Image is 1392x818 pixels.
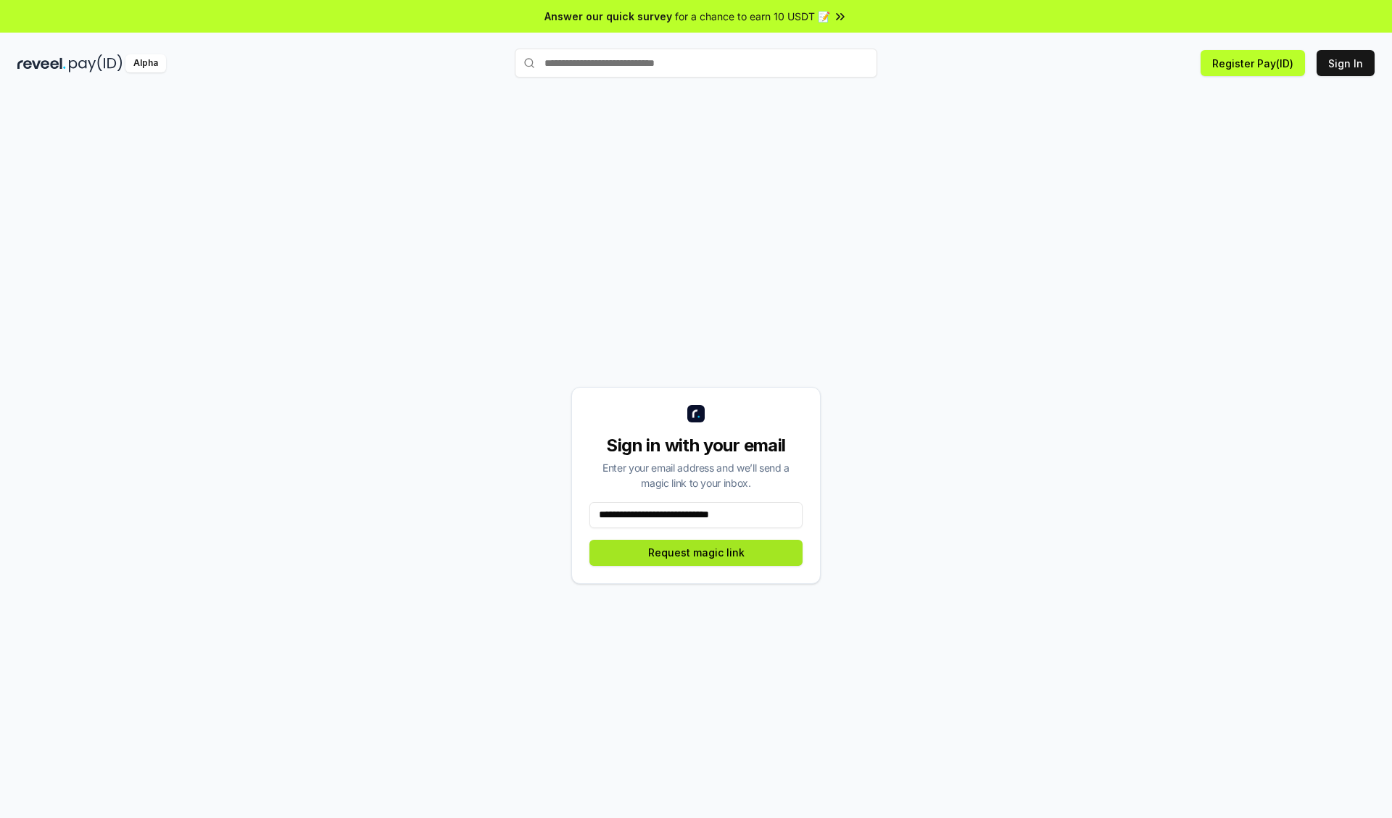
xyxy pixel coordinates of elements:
img: reveel_dark [17,54,66,72]
span: for a chance to earn 10 USDT 📝 [675,9,830,24]
button: Sign In [1317,50,1375,76]
div: Sign in with your email [589,434,803,457]
img: pay_id [69,54,123,72]
button: Request magic link [589,540,803,566]
span: Answer our quick survey [544,9,672,24]
button: Register Pay(ID) [1201,50,1305,76]
img: logo_small [687,405,705,422]
div: Alpha [125,54,166,72]
div: Enter your email address and we’ll send a magic link to your inbox. [589,460,803,491]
